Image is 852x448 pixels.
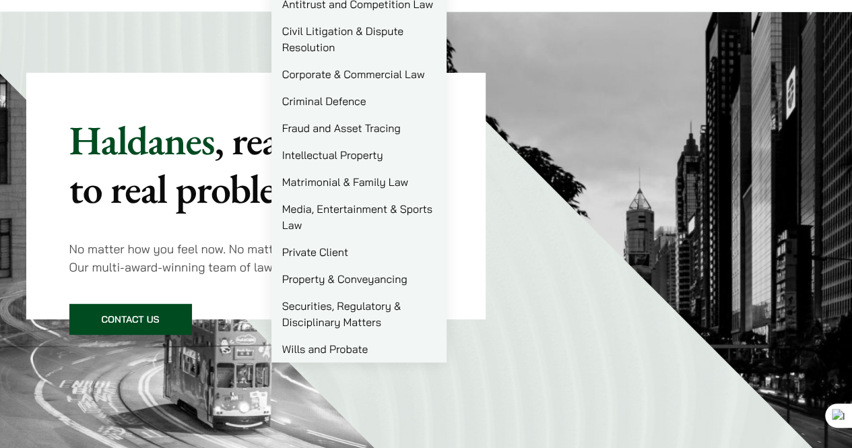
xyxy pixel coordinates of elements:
[271,195,447,238] a: Media, Entertainment & Sports Law
[271,335,447,362] a: Wills and Probate
[271,88,447,115] a: Criminal Defence
[69,304,192,335] a: Contact Us
[271,292,447,335] a: Securities, Regulatory & Disciplinary Matters
[69,240,443,276] p: No matter how you feel now. No matter what your legal problem is. Our multi-award-winning team of...
[69,116,443,213] p: Haldanes
[271,168,447,195] a: Matrimonial & Family Law
[271,141,447,168] a: Intellectual Property
[271,115,447,141] a: Fraud and Asset Tracing
[271,18,447,61] a: Civil Litigation & Dispute Resolution
[69,114,438,215] mark: , real solutions to real problems
[271,265,447,292] a: Property & Conveyancing
[271,61,447,88] a: Corporate & Commercial Law
[271,238,447,265] a: Private Client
